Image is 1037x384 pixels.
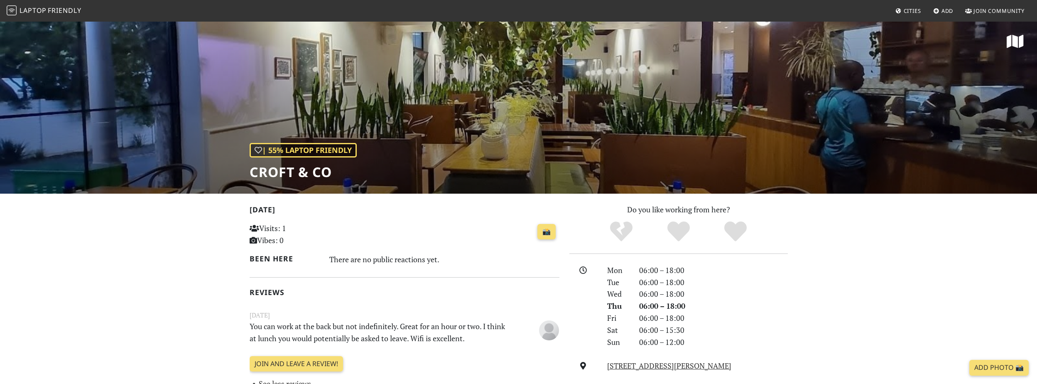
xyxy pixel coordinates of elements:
[607,361,731,371] a: [STREET_ADDRESS][PERSON_NAME]
[20,6,47,15] span: Laptop
[634,324,793,336] div: 06:00 – 15:30
[634,288,793,300] div: 06:00 – 18:00
[602,288,634,300] div: Wed
[250,222,346,246] p: Visits: 1 Vibes: 0
[602,324,634,336] div: Sat
[973,7,1025,15] span: Join Community
[7,4,81,18] a: LaptopFriendly LaptopFriendly
[250,164,357,180] h1: Croft & co
[930,3,957,18] a: Add
[250,254,320,263] h2: Been here
[904,7,921,15] span: Cities
[634,336,793,348] div: 06:00 – 12:00
[593,220,650,243] div: No
[602,276,634,288] div: Tue
[650,220,707,243] div: Yes
[537,224,556,240] a: 📸
[329,253,559,266] div: There are no public reactions yet.
[634,312,793,324] div: 06:00 – 18:00
[962,3,1028,18] a: Join Community
[245,320,511,345] p: You can work at the back but not indefinitely. Great for an hour or two. I think at lunch you wou...
[250,143,357,158] div: | 55% Laptop Friendly
[969,360,1029,376] a: Add Photo 📸
[250,356,343,372] a: Join and leave a review!
[634,276,793,288] div: 06:00 – 18:00
[602,336,634,348] div: Sun
[569,204,788,216] p: Do you like working from here?
[539,325,559,335] span: Anonymous
[602,312,634,324] div: Fri
[707,220,764,243] div: Definitely!
[941,7,954,15] span: Add
[892,3,924,18] a: Cities
[634,264,793,276] div: 06:00 – 18:00
[250,205,559,217] h2: [DATE]
[634,300,793,312] div: 06:00 – 18:00
[250,288,559,297] h2: Reviews
[602,300,634,312] div: Thu
[7,5,17,15] img: LaptopFriendly
[48,6,81,15] span: Friendly
[539,320,559,340] img: blank-535327c66bd565773addf3077783bbfce4b00ec00e9fd257753287c682c7fa38.png
[602,264,634,276] div: Mon
[245,310,564,320] small: [DATE]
